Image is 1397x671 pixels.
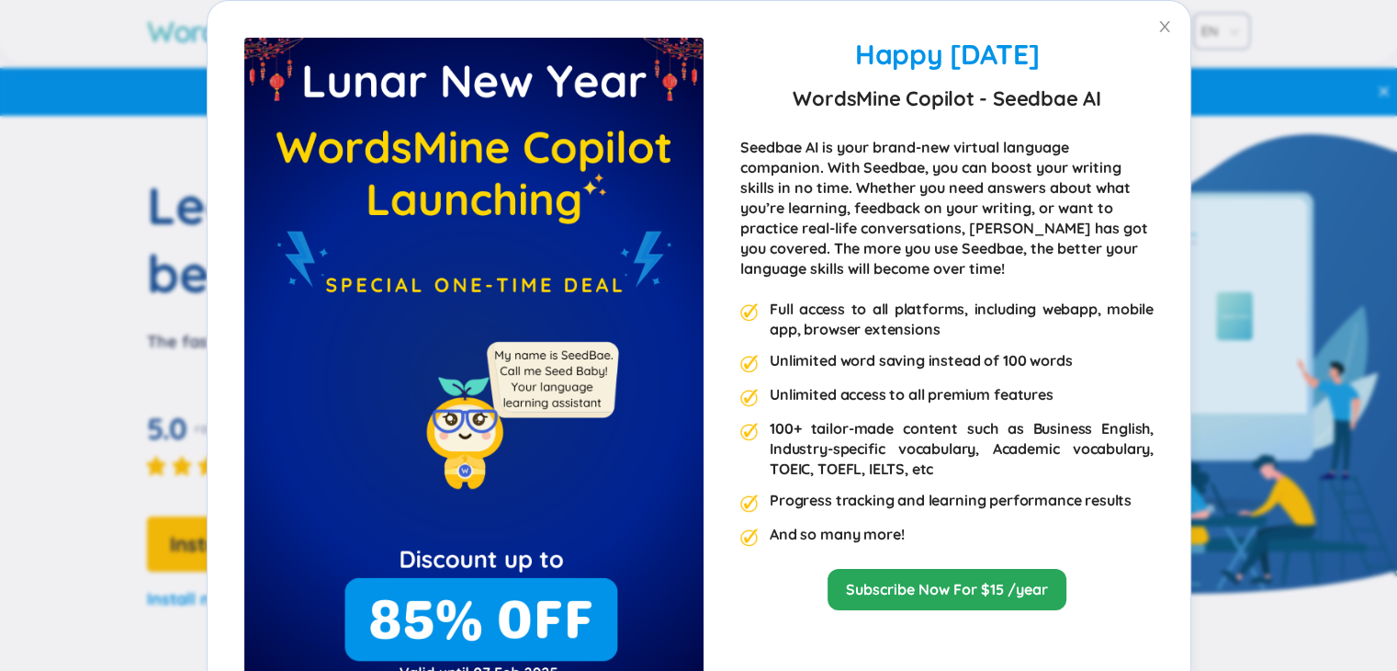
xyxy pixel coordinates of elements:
img: premium [740,495,759,513]
div: Full access to all platforms, including webapp, mobile app, browser extensions [770,299,1154,339]
a: Subscribe Now For $15 /year [846,579,1048,599]
img: premium [740,355,759,373]
img: premium [740,529,759,547]
div: And so many more! [770,524,904,547]
div: Unlimited access to all premium features [770,384,1053,407]
span: close [1157,19,1172,34]
img: premium [740,423,759,441]
div: Unlimited word saving instead of 100 words [770,350,1072,373]
div: 100+ tailor-made content such as Business English, Industry-specific vocabulary, Academic vocabul... [770,418,1154,479]
img: premium [740,303,759,322]
div: Progress tracking and learning performance results [770,490,1132,513]
button: Subscribe Now For $15 /year [828,569,1066,610]
span: Happy [DATE] [854,37,1038,72]
strong: WordsMine Copilot - Seedbae AI [793,82,1100,115]
img: premium [740,389,759,407]
button: Close [1139,1,1190,52]
div: Seedbae AI is your brand-new virtual language companion. With Seedbae, you can boost your writing... [740,137,1154,279]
